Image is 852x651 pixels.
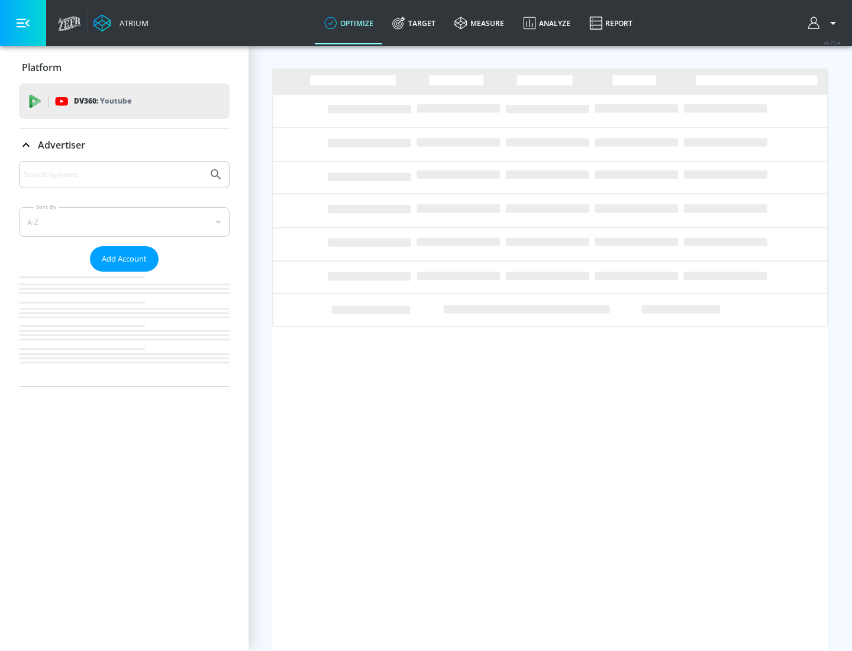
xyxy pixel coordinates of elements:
div: Advertiser [19,161,230,386]
a: Analyze [514,2,580,44]
input: Search by name [24,167,203,182]
div: DV360: Youtube [19,83,230,119]
div: Platform [19,51,230,84]
button: Add Account [90,246,159,272]
div: A-Z [19,207,230,237]
p: Youtube [100,95,131,107]
a: Report [580,2,642,44]
p: DV360: [74,95,131,108]
a: Target [383,2,445,44]
a: Atrium [93,14,149,32]
div: Advertiser [19,128,230,162]
nav: list of Advertiser [19,272,230,386]
p: Advertiser [38,138,85,152]
span: Add Account [102,252,147,266]
p: Platform [22,61,62,74]
a: measure [445,2,514,44]
div: Atrium [115,18,149,28]
span: v 4.25.4 [824,39,840,46]
label: Sort By [34,203,59,211]
a: optimize [315,2,383,44]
